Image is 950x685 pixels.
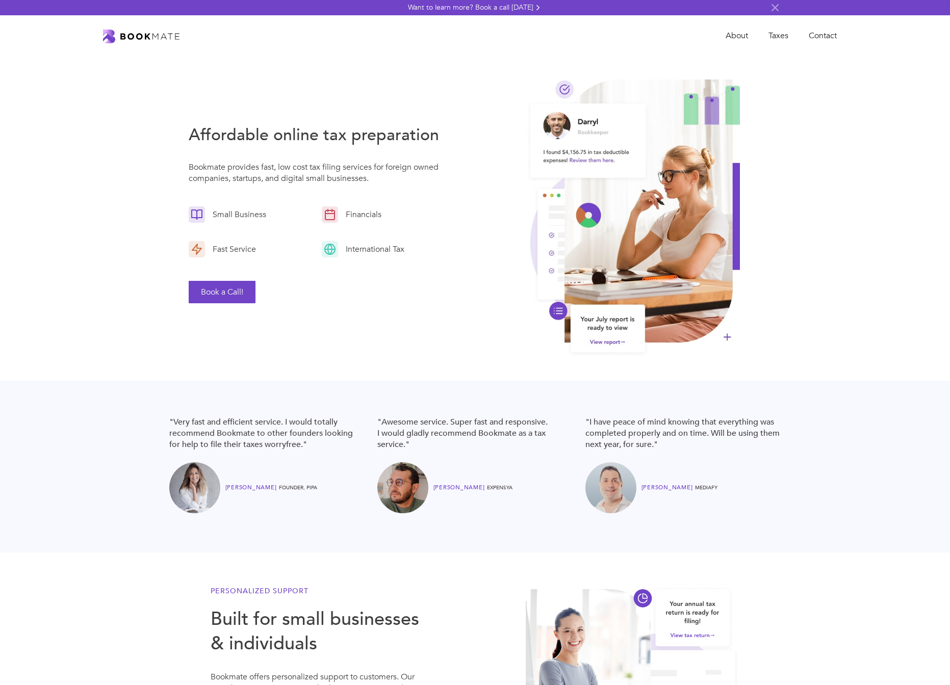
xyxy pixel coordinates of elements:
[487,482,512,494] div: Expensya
[338,244,407,255] div: International Tax
[408,3,543,13] a: Want to learn more? Book a call [DATE]
[103,29,179,44] a: home
[715,25,758,46] a: About
[408,3,533,13] div: Want to learn more? Book a call [DATE]
[279,482,317,494] div: FOUNDER, PIPA
[205,244,259,255] div: Fast Service
[189,124,447,146] h3: Affordable online tax preparation
[205,209,269,220] div: Small Business
[169,416,365,513] a: "Very fast and efficient service. I would totally recommend Bookmate to other founders looking fo...
[377,416,573,450] blockquote: "Awesome service. Super fast and responsive. I would gladly recommend Bookmate as a tax service."
[433,482,487,494] div: [PERSON_NAME]
[585,416,781,450] blockquote: "I have peace of mind knowing that everything was completed properly and on time. Will be using t...
[585,416,781,513] a: "I have peace of mind knowing that everything was completed properly and on time. Will be using t...
[758,25,799,46] a: Taxes
[211,586,425,597] h6: Personalized Support
[695,482,717,494] div: MediaFy
[377,416,573,513] a: "Awesome service. Super fast and responsive. I would gladly recommend Bookmate as a tax service."...
[799,25,847,46] a: Contact
[189,162,447,189] p: Bookmate provides fast, low cost tax filing services for foreign owned companies, startups, and d...
[641,482,696,494] div: [PERSON_NAME]
[211,607,425,656] h3: Built for small businesses & individuals
[338,209,384,220] div: Financials
[189,281,255,303] button: Book a Call!
[169,416,365,450] blockquote: "Very fast and efficient service. I would totally recommend Bookmate to other founders looking fo...
[225,482,279,494] div: [PERSON_NAME]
